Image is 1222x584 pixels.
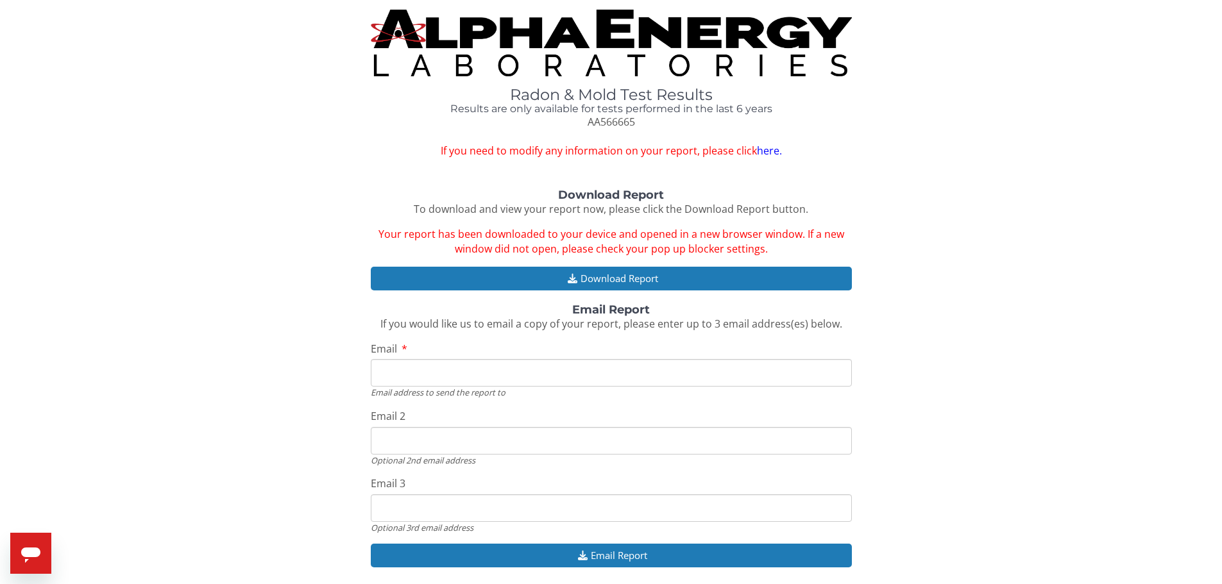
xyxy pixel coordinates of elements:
span: AA566665 [588,115,635,129]
span: If you need to modify any information on your report, please click [371,144,852,158]
button: Download Report [371,267,852,290]
strong: Download Report [558,188,664,202]
span: Your report has been downloaded to your device and opened in a new browser window. If a new windo... [378,227,844,256]
div: Optional 2nd email address [371,455,852,466]
img: TightCrop.jpg [371,10,852,76]
span: Email [371,342,397,356]
h4: Results are only available for tests performed in the last 6 years [371,103,852,115]
span: Email 2 [371,409,405,423]
iframe: Button to launch messaging window [10,533,51,574]
span: If you would like us to email a copy of your report, please enter up to 3 email address(es) below. [380,317,842,331]
div: Email address to send the report to [371,387,852,398]
a: here. [757,144,782,158]
span: To download and view your report now, please click the Download Report button. [414,202,808,216]
span: Email 3 [371,476,405,490]
h1: Radon & Mold Test Results [371,87,852,103]
button: Email Report [371,544,852,567]
div: Optional 3rd email address [371,522,852,533]
strong: Email Report [572,303,650,317]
